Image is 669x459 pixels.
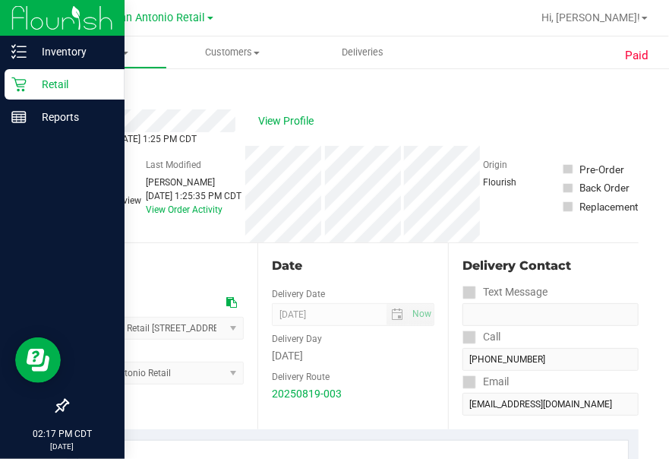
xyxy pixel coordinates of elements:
[272,370,330,384] label: Delivery Route
[168,46,297,59] span: Customers
[462,257,639,275] div: Delivery Contact
[11,44,27,59] inline-svg: Inventory
[147,176,242,189] div: [PERSON_NAME]
[27,75,118,93] p: Retail
[272,348,434,364] div: [DATE]
[580,162,625,177] div: Pre-Order
[462,348,639,371] input: Format: (999) 999-9999
[484,176,560,189] div: Flourish
[484,158,508,172] label: Origin
[67,257,244,275] div: Location
[7,427,118,441] p: 02:17 PM CDT
[272,287,325,301] label: Delivery Date
[226,295,237,311] div: Copy address to clipboard
[462,371,509,393] label: Email
[258,113,319,129] span: View Profile
[462,303,639,326] input: Format: (999) 999-9999
[298,36,428,68] a: Deliveries
[11,109,27,125] inline-svg: Reports
[15,337,61,383] iframe: Resource center
[147,158,202,172] label: Last Modified
[272,332,322,346] label: Delivery Day
[147,204,223,215] a: View Order Activity
[580,180,630,195] div: Back Order
[147,189,242,203] div: [DATE] 1:25:35 PM CDT
[97,11,206,24] span: TX San Antonio Retail
[462,326,500,348] label: Call
[462,281,548,303] label: Text Message
[580,199,639,214] div: Replacement
[67,134,197,144] span: Completed [DATE] 1:25 PM CDT
[27,108,118,126] p: Reports
[541,11,640,24] span: Hi, [PERSON_NAME]!
[11,77,27,92] inline-svg: Retail
[272,388,342,400] a: 20250819-003
[167,36,298,68] a: Customers
[27,43,118,61] p: Inventory
[272,257,434,275] div: Date
[626,47,649,65] span: Paid
[321,46,404,59] span: Deliveries
[7,441,118,452] p: [DATE]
